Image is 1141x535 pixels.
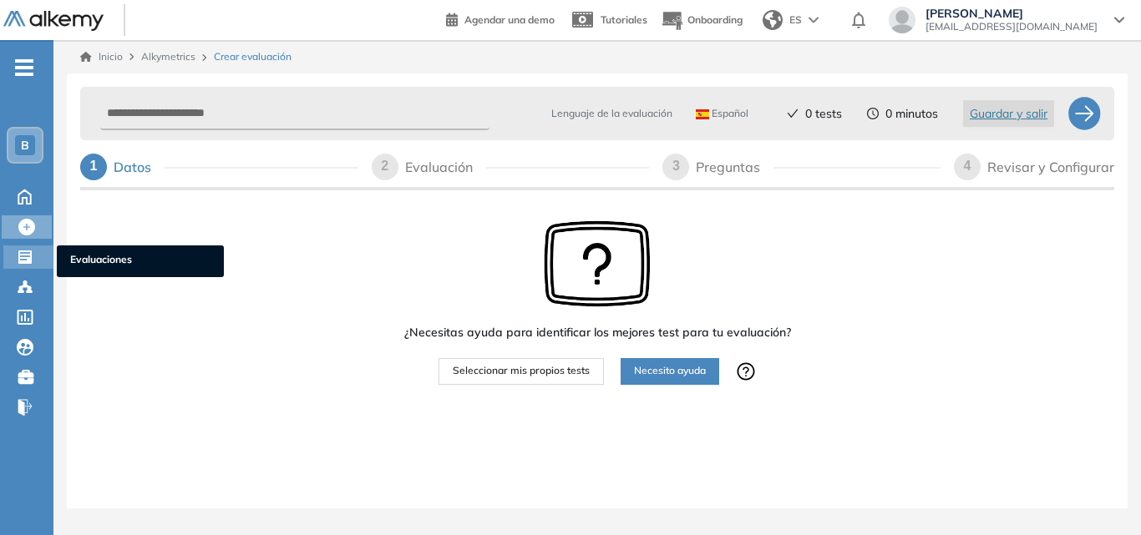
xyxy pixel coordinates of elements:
span: 1 [90,159,98,173]
button: Guardar y salir [963,100,1054,127]
span: Necesito ayuda [634,363,706,379]
span: check [787,108,799,119]
img: world [763,10,783,30]
span: Guardar y salir [970,104,1047,123]
div: Revisar y Configurar [987,154,1114,180]
button: Seleccionar mis propios tests [439,358,604,385]
span: Crear evaluación [214,49,292,64]
span: B [21,139,29,152]
span: ES [789,13,802,28]
div: Widget de chat [1057,455,1141,535]
img: arrow [809,17,819,23]
img: ESP [696,109,709,119]
div: Datos [114,154,165,180]
span: 0 tests [805,105,842,123]
i: - [15,66,33,69]
span: Evaluaciones [70,252,210,270]
span: [EMAIL_ADDRESS][DOMAIN_NAME] [925,20,1098,33]
span: 3 [672,159,680,173]
div: Preguntas [696,154,773,180]
span: ¿Necesitas ayuda para identificar los mejores test para tu evaluación? [404,324,791,341]
span: Lenguaje de la evaluación [551,106,672,121]
button: Onboarding [661,3,743,38]
img: Logo [3,11,104,32]
a: Inicio [80,49,123,64]
iframe: Chat Widget [1057,455,1141,535]
a: Agendar una demo [446,8,555,28]
span: 4 [964,159,971,173]
span: Seleccionar mis propios tests [453,363,590,379]
span: Agendar una demo [464,13,555,26]
span: Alkymetrics [141,50,195,63]
span: Tutoriales [601,13,647,26]
span: Onboarding [687,13,743,26]
button: Necesito ayuda [621,358,719,385]
div: Evaluación [405,154,486,180]
span: 2 [381,159,388,173]
span: 0 minutos [885,105,938,123]
span: Español [696,107,748,120]
div: 1Datos [80,154,358,180]
span: [PERSON_NAME] [925,7,1098,20]
span: clock-circle [867,108,879,119]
